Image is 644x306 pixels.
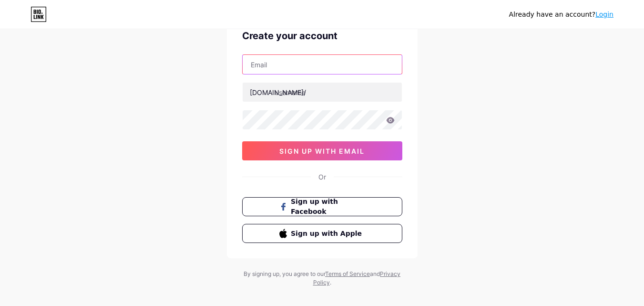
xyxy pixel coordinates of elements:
button: sign up with email [242,141,402,160]
span: Sign up with Apple [291,229,365,239]
a: Terms of Service [325,270,370,277]
a: Login [595,11,613,18]
div: By signing up, you agree to our and . [241,270,403,287]
button: Sign up with Facebook [242,197,402,216]
span: Sign up with Facebook [291,197,365,217]
input: Email [243,55,402,74]
input: username [243,83,402,102]
button: Sign up with Apple [242,224,402,243]
span: sign up with email [279,147,365,155]
div: Create your account [242,29,402,43]
div: Or [318,172,326,182]
div: Already have an account? [509,10,613,20]
div: [DOMAIN_NAME]/ [250,87,306,97]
